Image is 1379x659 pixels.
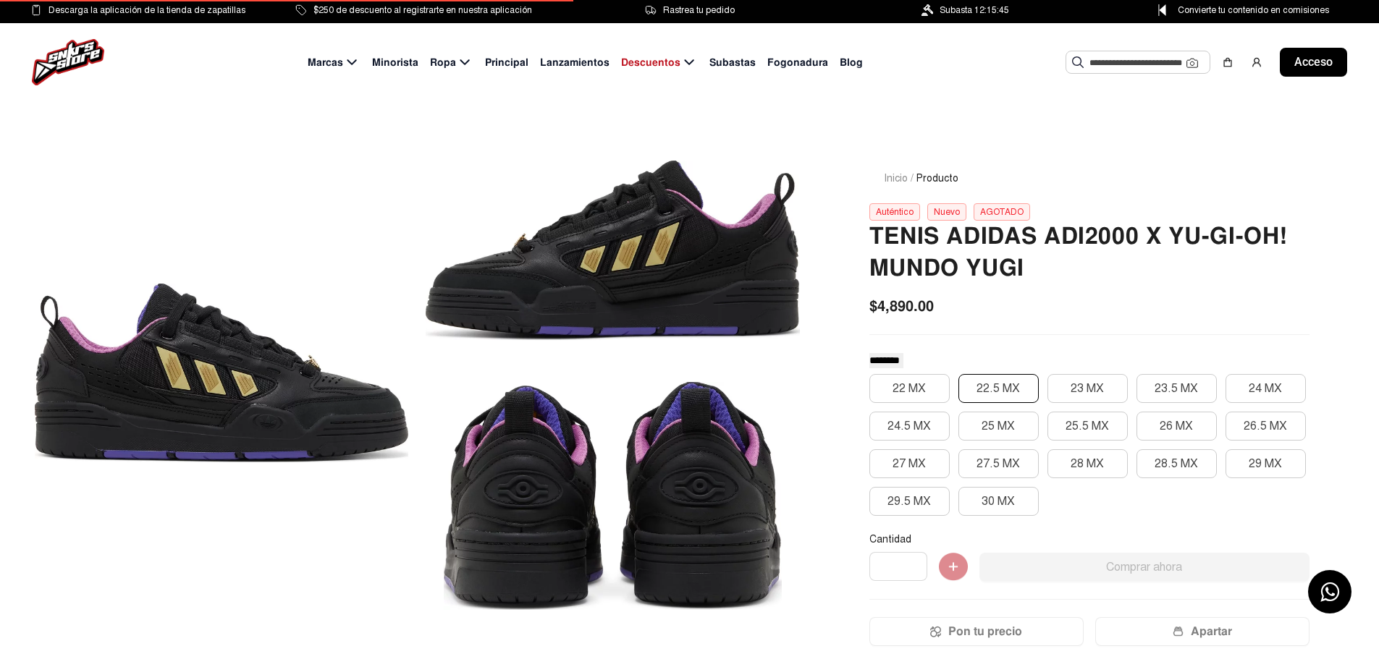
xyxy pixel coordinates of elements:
button: 23 MX [1047,374,1128,403]
font: 26 MX [1160,419,1193,433]
font: 29.5 MX [887,494,931,509]
font: 24.5 MX [887,419,931,433]
button: 29 MX [1226,449,1306,478]
button: 26 MX [1136,412,1217,441]
button: Pon tu precio [869,617,1084,646]
img: usuario [1251,56,1262,68]
button: 27.5 MX [958,449,1039,478]
button: 24.5 MX [869,412,950,441]
font: Principal [485,56,528,69]
button: 25 MX [958,412,1039,441]
button: Comprar ahora [979,553,1310,582]
font: 30 MX [982,494,1015,509]
font: Producto [916,172,958,184]
font: Nuevo [934,207,960,217]
img: Agregar al carrito [939,553,968,582]
font: 24 MX [1249,381,1282,396]
button: 26.5 MX [1226,412,1306,441]
font: Subasta 12:15:45 [940,5,1009,15]
font: Acceso [1294,55,1333,69]
font: 28 MX [1071,456,1104,471]
font: $4,890.00 [869,297,934,315]
button: 30 MX [958,487,1039,516]
font: 28.5 MX [1155,456,1198,471]
font: 29 MX [1249,456,1282,471]
font: 25 MX [982,419,1015,433]
font: 25.5 MX [1066,419,1109,433]
button: Apartar [1095,617,1310,646]
button: 22.5 MX [958,374,1039,403]
font: Cantidad [869,533,911,545]
img: Cámara [1186,57,1198,69]
img: compras [1222,56,1233,68]
font: 26.5 MX [1244,419,1287,433]
font: $250 de descuento al registrarte en nuestra aplicación [313,5,532,15]
font: Comprar ahora [1106,560,1182,574]
font: AGOTADO [980,207,1024,217]
font: 27 MX [893,456,926,471]
font: Tenis Adidas Adi2000 X Yu-gi-oh! Mundo Yugi [869,221,1288,283]
font: Descarga la aplicación de la tienda de zapatillas [49,5,245,15]
font: 23 MX [1071,381,1104,396]
font: 27.5 MX [977,456,1020,471]
font: 22 MX [893,381,926,396]
font: Ropa [430,56,456,69]
button: 27 MX [869,449,950,478]
a: Inicio [884,172,908,184]
font: Lanzamientos [540,56,610,69]
font: Apartar [1191,624,1232,639]
font: / [911,172,914,184]
font: Blog [840,56,863,69]
button: 23.5 MX [1136,374,1217,403]
button: 28.5 MX [1136,449,1217,478]
img: Icon.png [930,626,941,637]
font: Rastrea tu pedido [663,5,735,15]
button: 24 MX [1226,374,1306,403]
img: wallet-05.png [1173,626,1184,637]
img: logo [32,39,104,85]
font: Auténtico [876,207,914,217]
font: Pon tu precio [948,624,1022,639]
font: Minorista [372,56,418,69]
button: 28 MX [1047,449,1128,478]
font: Descuentos [621,56,680,69]
font: 23.5 MX [1155,381,1198,396]
font: Marcas [308,56,343,69]
button: 29.5 MX [869,487,950,516]
button: 22 MX [869,374,950,403]
font: Fogonadura [767,56,828,69]
font: Convierte tu contenido en comisiones [1178,5,1329,15]
img: Icono de punto de control [1153,4,1171,16]
button: 25.5 MX [1047,412,1128,441]
font: Subastas [709,56,756,69]
font: 22.5 MX [977,381,1020,396]
img: Buscar [1072,56,1084,68]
